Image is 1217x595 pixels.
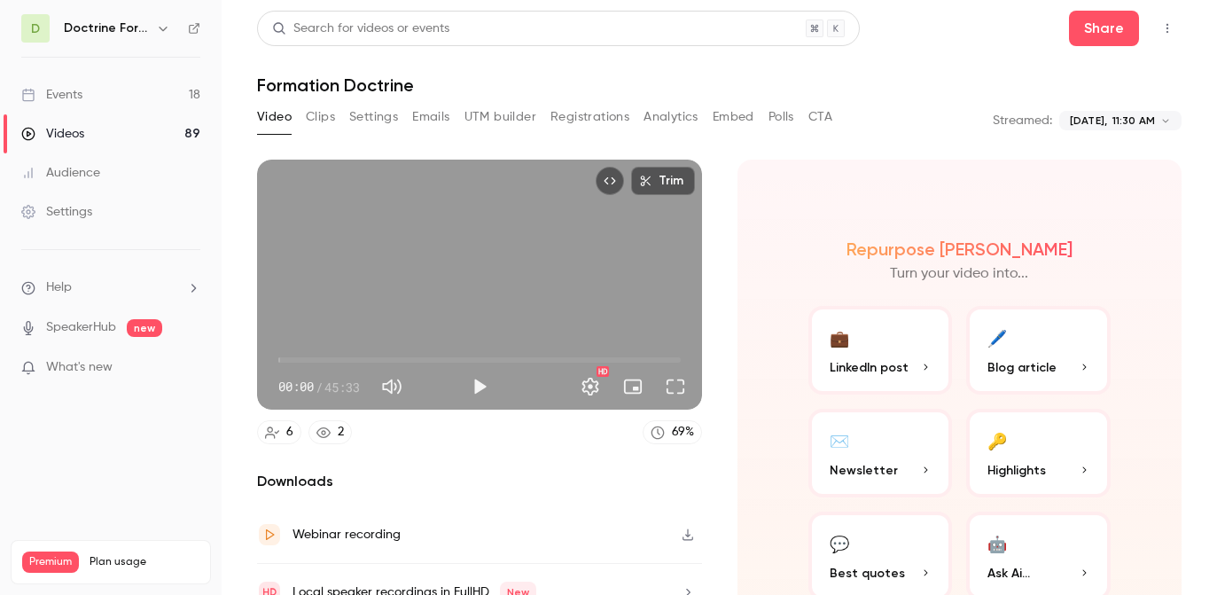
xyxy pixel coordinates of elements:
[993,112,1052,129] p: Streamed:
[987,461,1046,480] span: Highlights
[596,167,624,195] button: Embed video
[64,20,149,37] h6: Doctrine Formation Avocats
[966,306,1111,395] button: 🖊️Blog article
[1069,11,1139,46] button: Share
[374,369,410,404] button: Mute
[550,103,629,131] button: Registrations
[349,103,398,131] button: Settings
[672,423,694,442] div: 69 %
[257,74,1182,96] h1: Formation Doctrine
[615,369,651,404] button: Turn on miniplayer
[987,564,1030,583] span: Ask Ai...
[830,358,909,377] span: LinkedIn post
[658,369,693,404] button: Full screen
[987,358,1057,377] span: Blog article
[31,20,40,38] span: D
[316,378,323,396] span: /
[987,427,1007,454] div: 🔑
[257,420,301,444] a: 6
[830,564,905,583] span: Best quotes
[643,420,702,444] a: 69%
[21,278,200,297] li: help-dropdown-opener
[808,409,953,497] button: ✉️Newsletter
[257,471,702,492] h2: Downloads
[597,366,609,377] div: HD
[890,263,1028,285] p: Turn your video into...
[338,423,344,442] div: 2
[46,278,72,297] span: Help
[987,529,1007,557] div: 🤖
[324,378,360,396] span: 45:33
[830,461,898,480] span: Newsletter
[1153,14,1182,43] button: Top Bar Actions
[464,103,536,131] button: UTM builder
[713,103,754,131] button: Embed
[22,552,79,573] span: Premium
[966,409,1111,497] button: 🔑Highlights
[21,86,82,104] div: Events
[272,20,449,38] div: Search for videos or events
[127,319,162,337] span: new
[644,103,698,131] button: Analytics
[21,203,92,221] div: Settings
[21,164,100,182] div: Audience
[830,529,849,557] div: 💬
[46,358,113,377] span: What's new
[278,378,360,396] div: 00:00
[412,103,449,131] button: Emails
[90,555,199,569] span: Plan usage
[1112,113,1155,129] span: 11:30 AM
[1070,113,1107,129] span: [DATE],
[293,524,401,545] div: Webinar recording
[21,125,84,143] div: Videos
[179,360,200,376] iframe: Noticeable Trigger
[631,167,695,195] button: Trim
[830,324,849,351] div: 💼
[830,427,849,454] div: ✉️
[278,378,314,396] span: 00:00
[286,423,293,442] div: 6
[462,369,497,404] button: Play
[306,103,335,131] button: Clips
[46,318,116,337] a: SpeakerHub
[257,103,292,131] button: Video
[768,103,794,131] button: Polls
[573,369,608,404] button: Settings
[308,420,352,444] a: 2
[987,324,1007,351] div: 🖊️
[808,306,953,395] button: 💼LinkedIn post
[846,239,1073,260] h2: Repurpose [PERSON_NAME]
[808,103,832,131] button: CTA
